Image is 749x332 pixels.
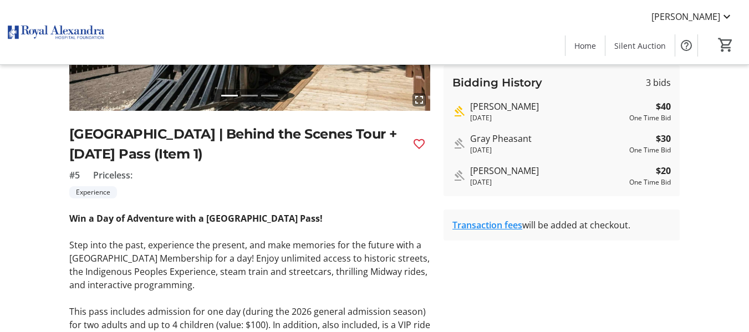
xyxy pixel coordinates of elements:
strong: Win a Day of Adventure with a [GEOGRAPHIC_DATA] Pass! [69,212,323,224]
h2: [GEOGRAPHIC_DATA] | Behind the Scenes Tour + [DATE] Pass (Item 1) [69,124,404,164]
button: Help [675,34,697,57]
div: [DATE] [470,113,625,123]
div: One Time Bid [629,145,671,155]
button: [PERSON_NAME] [643,8,742,25]
div: [PERSON_NAME] [470,164,625,177]
a: Silent Auction [605,35,675,56]
img: Royal Alexandra Hospital Foundation's Logo [7,4,105,60]
mat-icon: fullscreen [412,93,426,106]
div: [DATE] [470,145,625,155]
a: Transaction fees [452,219,522,231]
mat-icon: Highest bid [452,105,466,118]
span: Home [574,40,596,52]
button: Cart [716,35,736,55]
div: Gray Pheasant [470,132,625,145]
tr-label-badge: Experience [69,186,117,198]
button: Favourite [408,133,430,155]
span: [PERSON_NAME] [651,10,720,23]
strong: $30 [656,132,671,145]
p: Step into the past, experience the present, and make memories for the future with a [GEOGRAPHIC_D... [69,238,431,292]
mat-icon: Outbid [452,137,466,150]
h3: Bidding History [452,74,542,91]
div: One Time Bid [629,113,671,123]
span: Silent Auction [614,40,666,52]
a: Home [565,35,605,56]
span: #5 [69,168,80,182]
div: [DATE] [470,177,625,187]
div: will be added at checkout. [452,218,671,232]
span: Priceless: [93,168,133,182]
div: [PERSON_NAME] [470,100,625,113]
span: 3 bids [646,76,671,89]
strong: $20 [656,164,671,177]
strong: $40 [656,100,671,113]
mat-icon: Outbid [452,169,466,182]
div: One Time Bid [629,177,671,187]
